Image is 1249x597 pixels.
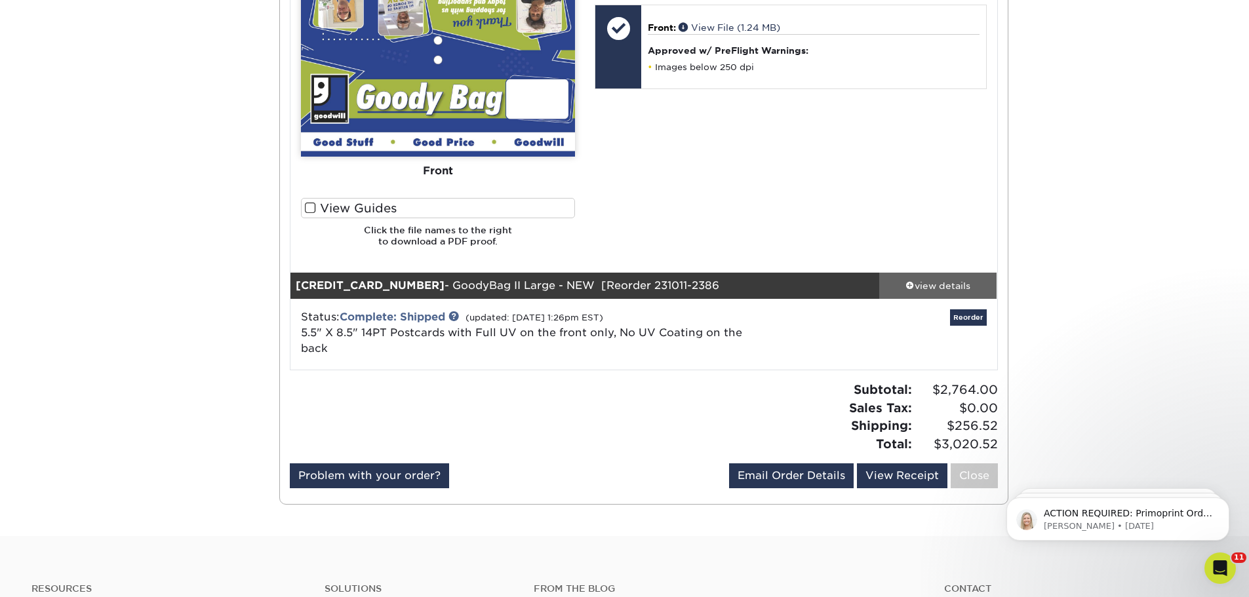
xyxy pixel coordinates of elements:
[854,382,912,396] strong: Subtotal:
[987,470,1249,562] iframe: Intercom notifications message
[648,22,676,33] span: Front:
[340,311,445,323] a: Complete: Shipped
[466,313,603,322] small: (updated: [DATE] 1:26pm EST)
[1231,552,1246,563] span: 11
[291,309,761,356] div: Status:
[849,400,912,415] strong: Sales Tax:
[301,198,575,218] label: View Guides
[296,279,445,292] strong: [CREDIT_CARD_NUMBER]
[301,156,575,185] div: Front
[290,273,879,299] div: - GoodyBag II Large - NEW [Reorder 231011-2386
[729,463,854,488] a: Email Order Details
[534,583,909,594] h4: From the Blog
[648,45,979,56] h4: Approved w/ PreFlight Warnings:
[648,62,979,73] li: Images below 250 dpi
[916,417,998,435] span: $256.52
[950,309,987,326] a: Reorder
[916,399,998,417] span: $0.00
[944,583,1218,594] a: Contact
[876,436,912,451] strong: Total:
[3,557,111,592] iframe: Google Customer Reviews
[879,273,997,299] a: view details
[857,463,947,488] a: View Receipt
[1204,552,1236,584] iframe: Intercom live chat
[879,279,997,292] div: view details
[301,225,575,257] h6: Click the file names to the right to download a PDF proof.
[325,583,514,594] h4: Solutions
[916,381,998,399] span: $2,764.00
[916,435,998,453] span: $3,020.52
[951,463,998,488] a: Close
[301,326,742,355] span: 5.5" X 8.5" 14PT Postcards with Full UV on the front only, No UV Coating on the back
[851,418,912,433] strong: Shipping:
[290,463,449,488] a: Problem with your order?
[31,583,305,594] h4: Resources
[679,22,780,33] a: View File (1.24 MB)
